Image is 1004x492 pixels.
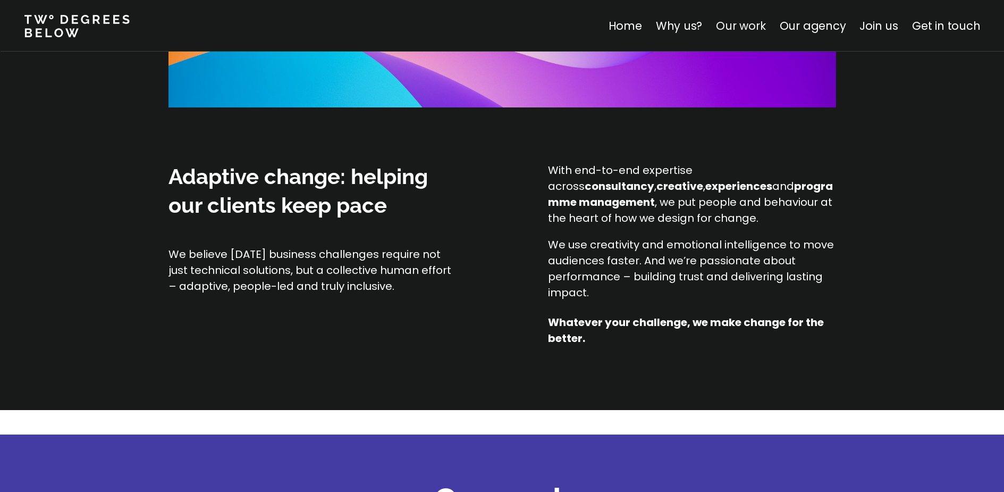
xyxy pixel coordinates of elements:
[548,237,836,301] p: We use creativity and emotional intelligence to move audiences faster. And we’re passionate about...
[548,315,826,346] strong: Whatever your challenge, we make change for the better.
[655,18,702,34] a: Why us?
[608,18,642,34] a: Home
[168,246,456,294] p: We believe [DATE] business challenges require not just technical solutions, but a collective huma...
[656,179,703,194] strong: creative
[859,18,898,34] a: Join us
[168,164,428,218] span: Adaptive change: helping our clients keep pace
[716,18,765,34] a: Our work
[779,18,846,34] a: Our agency
[705,179,772,194] strong: experiences
[548,162,836,226] p: With end-to-end expertise across , , and , we put people and behaviour at the heart of how we des...
[912,18,980,34] a: Get in touch
[585,179,654,194] strong: consultancy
